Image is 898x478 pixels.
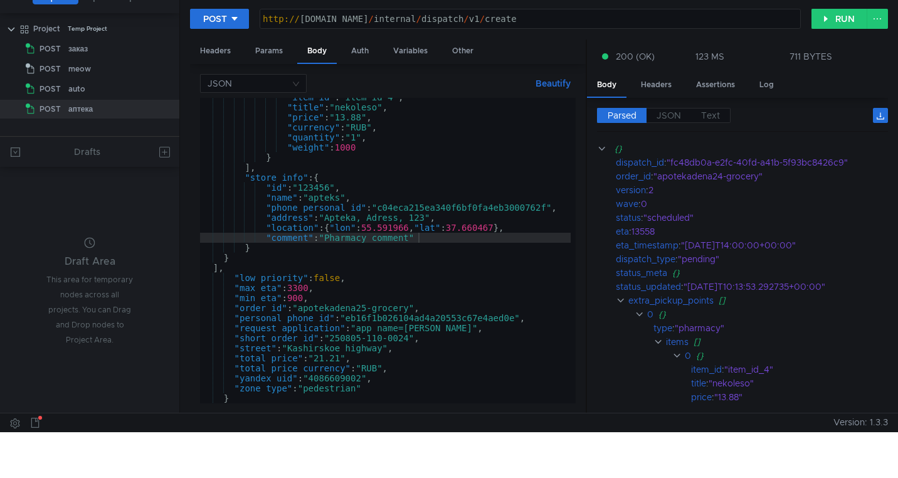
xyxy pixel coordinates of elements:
[190,40,241,63] div: Headers
[245,40,293,63] div: Params
[686,73,745,97] div: Assertions
[616,225,888,238] div: :
[647,307,653,321] div: 0
[691,363,722,376] div: item_id
[531,76,576,91] button: Beautify
[691,376,706,390] div: title
[714,390,873,404] div: "13.88"
[616,169,888,183] div: :
[678,252,874,266] div: "pending"
[616,197,888,211] div: :
[616,225,629,238] div: eta
[608,110,637,121] span: Parsed
[616,238,888,252] div: :
[631,73,682,97] div: Headers
[33,19,60,38] div: Project
[691,390,712,404] div: price
[691,363,888,376] div: :
[724,363,874,376] div: "item_id_4"
[811,9,867,29] button: RUN
[790,51,832,62] div: 711 BYTES
[616,211,641,225] div: status
[40,80,61,98] span: POST
[695,51,724,62] div: 123 MS
[616,252,675,266] div: dispatch_type
[749,73,784,97] div: Log
[616,183,888,197] div: :
[616,280,681,294] div: status_updated
[616,156,664,169] div: dispatch_id
[40,100,61,119] span: POST
[616,252,888,266] div: :
[631,225,872,238] div: 13558
[616,156,888,169] div: :
[341,40,379,63] div: Auth
[68,80,85,98] div: auto
[685,349,691,363] div: 0
[442,40,483,63] div: Other
[666,335,689,349] div: items
[616,266,667,280] div: status_meta
[616,169,651,183] div: order_id
[643,211,872,225] div: "scheduled"
[681,238,875,252] div: "[DATE]T14:00:00+00:00"
[658,307,871,321] div: {}
[203,12,227,26] div: POST
[68,100,93,119] div: аптека
[657,110,681,121] span: JSON
[74,144,100,159] div: Drafts
[616,280,888,294] div: :
[696,349,872,363] div: {}
[694,335,873,349] div: []
[675,321,872,335] div: "pharmacy"
[653,321,672,335] div: type
[684,280,875,294] div: "[DATE]T10:13:53.292735+00:00"
[641,197,872,211] div: 0
[648,183,872,197] div: 2
[616,50,655,63] span: 200 (OK)
[628,294,714,307] div: extra_pickup_points
[672,266,874,280] div: {}
[719,294,877,307] div: []
[40,60,61,78] span: POST
[653,321,888,335] div: :
[383,40,438,63] div: Variables
[616,197,638,211] div: wave
[709,376,872,390] div: "nekoleso"
[68,40,88,58] div: заказ
[691,376,888,390] div: :
[616,238,679,252] div: eta_timestamp
[701,110,720,121] span: Text
[653,169,873,183] div: "apotekadena24-grocery"
[616,183,646,197] div: version
[667,156,874,169] div: "fc48db0a-e2fc-40fd-a41b-5f93bc8426c9"
[40,40,61,58] span: POST
[297,40,337,64] div: Body
[833,413,888,432] span: Version: 1.3.3
[587,73,626,98] div: Body
[615,142,870,156] div: {}
[190,9,249,29] button: POST
[616,211,888,225] div: :
[691,390,888,404] div: :
[68,19,107,38] div: Temp Project
[68,60,91,78] div: meow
